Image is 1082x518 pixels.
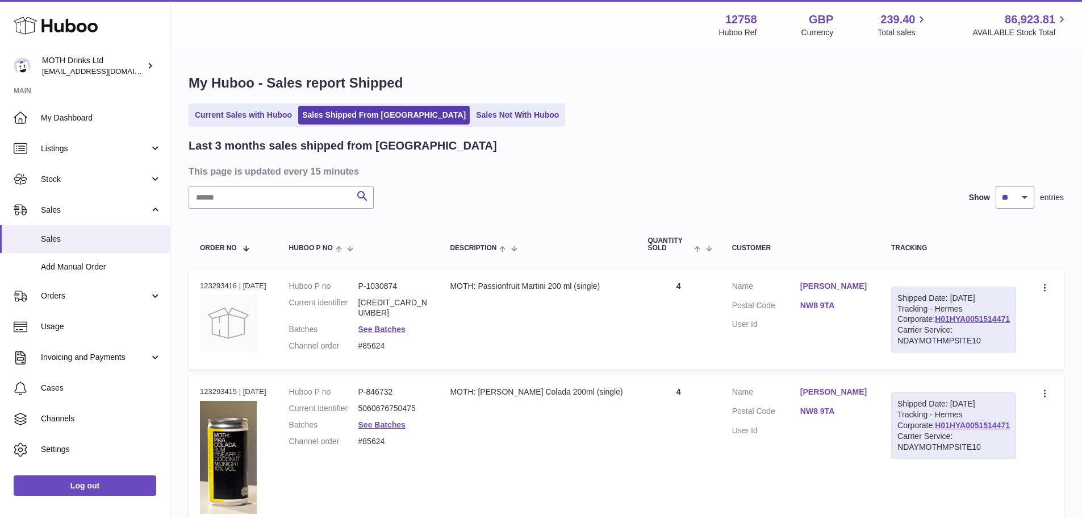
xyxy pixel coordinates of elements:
dd: [CREDIT_CARD_NUMBER] [358,297,428,319]
dt: Current identifier [289,297,358,319]
a: 239.40 Total sales [878,12,928,38]
a: H01HYA0051514471 [935,314,1010,324]
dd: P-846732 [358,387,428,397]
div: Shipped Date: [DATE] [897,293,1010,304]
a: NW8 9TA [800,300,868,311]
dt: Huboo P no [289,387,358,397]
h2: Last 3 months sales shipped from [GEOGRAPHIC_DATA] [189,138,497,154]
dd: #85624 [358,436,428,447]
span: AVAILABLE Stock Total [972,27,1068,38]
a: Log out [14,475,156,496]
span: My Dashboard [41,113,161,123]
div: MOTH: Passionfruit Martini 200 ml (single) [450,281,625,292]
span: Usage [41,321,161,332]
a: 86,923.81 AVAILABLE Stock Total [972,12,1068,38]
dt: Postal Code [732,406,800,420]
div: MOTH Drinks Ltd [42,55,144,77]
a: Sales Not With Huboo [472,106,563,125]
span: Sales [41,234,161,245]
strong: GBP [809,12,833,27]
span: 239.40 [880,12,915,27]
span: Add Manual Order [41,262,161,272]
dt: Postal Code [732,300,800,314]
dt: Current identifier [289,403,358,414]
div: 123293416 | [DATE] [200,281,266,291]
div: Carrier Service: NDAYMOTHMPSITE10 [897,325,1010,346]
span: 86,923.81 [1005,12,1055,27]
img: internalAdmin-12758@internal.huboo.com [14,57,31,74]
div: Carrier Service: NDAYMOTHMPSITE10 [897,431,1010,453]
dt: Name [732,281,800,295]
dd: #85624 [358,341,428,351]
div: Tracking - Hermes Corporate: [891,392,1016,458]
a: [PERSON_NAME] [800,387,868,397]
label: Show [969,192,990,203]
div: MOTH: [PERSON_NAME] Colada 200ml (single) [450,387,625,397]
dd: 5060676750475 [358,403,428,414]
a: H01HYA0051514471 [935,421,1010,430]
div: Customer [732,245,868,252]
a: See Batches [358,325,406,334]
a: See Batches [358,420,406,429]
div: Currency [801,27,834,38]
span: Cases [41,383,161,393]
td: 4 [636,270,720,370]
span: Huboo P no [289,245,333,252]
dt: Channel order [289,341,358,351]
a: Current Sales with Huboo [191,106,296,125]
span: Stock [41,174,149,185]
a: [PERSON_NAME] [800,281,868,292]
dt: User Id [732,319,800,330]
span: entries [1040,192,1064,203]
dd: P-1030874 [358,281,428,292]
h1: My Huboo - Sales report Shipped [189,74,1064,92]
span: Invoicing and Payments [41,352,149,363]
dt: Batches [289,324,358,335]
div: Tracking - Hermes Corporate: [891,287,1016,353]
span: Orders [41,291,149,301]
span: Order No [200,245,237,252]
div: Tracking [891,245,1016,252]
img: 127581729091396.png [200,401,257,515]
span: Total sales [878,27,928,38]
dt: User Id [732,425,800,436]
dt: Channel order [289,436,358,447]
dt: Name [732,387,800,400]
img: no-photo.jpg [200,295,257,351]
span: Sales [41,205,149,216]
dt: Huboo P no [289,281,358,292]
dt: Batches [289,420,358,430]
a: NW8 9TA [800,406,868,417]
span: Settings [41,444,161,455]
a: Sales Shipped From [GEOGRAPHIC_DATA] [298,106,470,125]
h3: This page is updated every 15 minutes [189,165,1061,177]
span: Channels [41,413,161,424]
div: 123293415 | [DATE] [200,387,266,397]
strong: 12758 [725,12,757,27]
span: [EMAIL_ADDRESS][DOMAIN_NAME] [42,67,167,76]
span: Listings [41,143,149,154]
div: Huboo Ref [719,27,757,38]
div: Shipped Date: [DATE] [897,399,1010,409]
span: Description [450,245,496,252]
span: Quantity Sold [647,237,691,252]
